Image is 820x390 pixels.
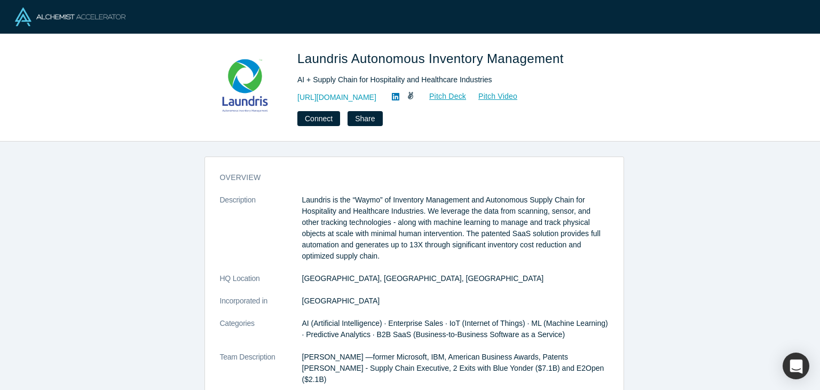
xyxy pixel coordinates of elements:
[297,111,340,126] button: Connect
[417,90,467,103] a: Pitch Deck
[302,319,608,339] span: AI (Artificial Intelligence) · Enterprise Sales · IoT (Internet of Things) · ML (Machine Learning...
[220,194,302,273] dt: Description
[467,90,518,103] a: Pitch Video
[220,172,594,183] h3: overview
[15,7,125,26] img: Alchemist Logo
[297,74,596,85] div: AI + Supply Chain for Hospitality and Healthcare Industries
[220,318,302,352] dt: Categories
[348,111,382,126] button: Share
[302,352,609,385] p: [PERSON_NAME] —former Microsoft, IBM, American Business Awards, Patents [PERSON_NAME] - Supply Ch...
[302,295,609,307] dd: [GEOGRAPHIC_DATA]
[297,51,567,66] span: Laundris Autonomous Inventory Management
[297,92,376,103] a: [URL][DOMAIN_NAME]
[302,273,609,284] dd: [GEOGRAPHIC_DATA], [GEOGRAPHIC_DATA], [GEOGRAPHIC_DATA]
[302,194,609,262] p: Laundris is the “Waymo” of Inventory Management and Autonomous Supply Chain for Hospitality and H...
[220,295,302,318] dt: Incorporated in
[220,273,302,295] dt: HQ Location
[208,49,282,124] img: Laundris Autonomous Inventory Management's Logo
